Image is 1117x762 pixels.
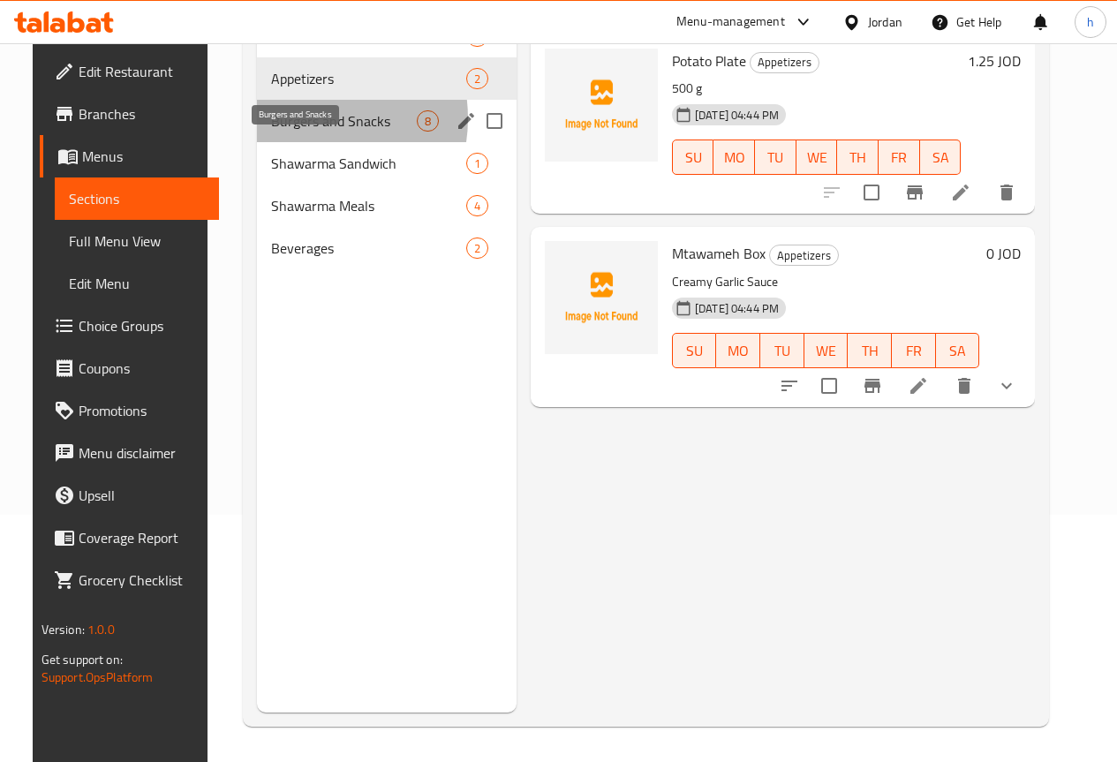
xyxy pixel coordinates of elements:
span: Select to update [811,367,848,404]
button: delete [985,171,1028,214]
p: 500 g [672,78,961,100]
span: TH [855,338,885,364]
span: [DATE] 04:44 PM [688,300,786,317]
h6: 0 JOD [986,241,1021,266]
p: Creamy Garlic Sauce [672,271,979,293]
span: Mtawameh Box [672,240,766,267]
span: Appetizers [770,245,838,266]
a: Sections [55,177,219,220]
span: TU [767,338,797,364]
a: Menus [40,135,219,177]
a: Menu disclaimer [40,432,219,474]
span: Shawarma Sandwich [271,153,466,174]
button: FR [879,140,920,175]
span: SU [680,145,707,170]
a: Coverage Report [40,517,219,559]
span: Promotions [79,400,205,421]
div: Menu-management [676,11,785,33]
button: TU [755,140,796,175]
span: 1 [467,155,487,172]
a: Branches [40,93,219,135]
button: TH [848,333,892,368]
button: SU [672,333,717,368]
span: WE [804,145,831,170]
div: items [466,68,488,89]
span: Coupons [79,358,205,379]
span: FR [886,145,913,170]
a: Edit Restaurant [40,50,219,93]
button: Branch-specific-item [894,171,936,214]
span: SA [943,338,973,364]
div: items [466,153,488,174]
div: Shawarma Sandwich1 [257,142,517,185]
span: 2 [467,240,487,257]
button: SU [672,140,714,175]
span: Potato Plate [672,48,746,74]
button: sort-choices [768,365,811,407]
span: SA [927,145,955,170]
button: SA [936,333,980,368]
button: show more [985,365,1028,407]
button: delete [943,365,985,407]
span: Branches [79,103,205,124]
a: Full Menu View [55,220,219,262]
span: TU [762,145,789,170]
a: Edit menu item [950,182,971,203]
h6: 1.25 JOD [968,49,1021,73]
div: Appetizers [769,245,839,266]
button: WE [796,140,838,175]
span: MO [723,338,753,364]
button: FR [892,333,936,368]
button: TU [760,333,804,368]
span: Menu disclaimer [79,442,205,464]
span: TH [844,145,872,170]
button: Branch-specific-item [851,365,894,407]
span: h [1087,12,1094,32]
button: MO [713,140,755,175]
span: 8 [418,113,438,130]
span: Shawarma Meals [271,195,466,216]
span: Grocery Checklist [79,570,205,591]
div: items [466,195,488,216]
span: Get support on: [42,648,123,671]
span: [DATE] 04:44 PM [688,107,786,124]
span: Sections [69,188,205,209]
span: 4 [467,198,487,215]
a: Coupons [40,347,219,389]
div: Jordan [868,12,902,32]
span: Coverage Report [79,527,205,548]
a: Upsell [40,474,219,517]
span: FR [899,338,929,364]
a: Edit menu item [908,375,929,396]
span: Edit Restaurant [79,61,205,82]
span: 1.0.0 [87,618,115,641]
button: WE [804,333,849,368]
span: Beverages [271,238,466,259]
a: Grocery Checklist [40,559,219,601]
img: Mtawameh Box [545,241,658,354]
a: Choice Groups [40,305,219,347]
div: Burgers and Snacks8edit [257,100,517,142]
span: Choice Groups [79,315,205,336]
div: Appetizers2 [257,57,517,100]
a: Promotions [40,389,219,432]
span: MO [721,145,748,170]
button: TH [837,140,879,175]
button: edit [453,108,479,134]
span: Select to update [853,174,890,211]
span: SU [680,338,710,364]
div: Shawarma Meals4 [257,185,517,227]
span: Appetizers [271,68,466,89]
div: items [417,110,439,132]
div: Appetizers [750,52,819,73]
div: items [466,238,488,259]
span: Full Menu View [69,230,205,252]
span: Edit Menu [69,273,205,294]
span: WE [811,338,842,364]
a: Support.OpsPlatform [42,666,154,689]
span: Upsell [79,485,205,506]
span: Menus [82,146,205,167]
